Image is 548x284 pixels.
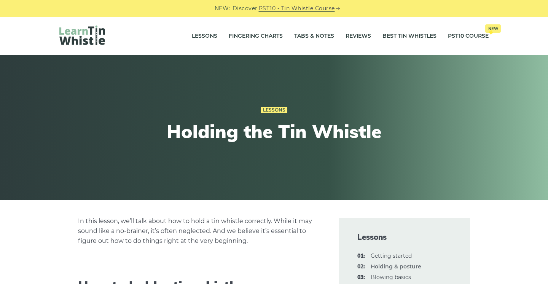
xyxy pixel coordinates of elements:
a: Lessons [192,27,217,46]
a: 01:Getting started [371,252,412,259]
span: 02: [357,262,365,271]
span: 01: [357,252,365,261]
a: Best Tin Whistles [382,27,436,46]
a: Tabs & Notes [294,27,334,46]
span: 03: [357,273,365,282]
strong: Holding & posture [371,263,421,270]
span: New [485,24,501,33]
a: 03:Blowing basics [371,274,411,281]
img: LearnTinWhistle.com [59,26,105,45]
span: Lessons [357,232,452,243]
a: Fingering Charts [229,27,283,46]
a: Lessons [261,107,287,113]
h1: Holding the Tin Whistle [134,121,414,143]
p: In this lesson, we’ll talk about how to hold a tin whistle correctly. While it may sound like a n... [78,216,321,246]
a: PST10 CourseNew [448,27,489,46]
a: Reviews [346,27,371,46]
